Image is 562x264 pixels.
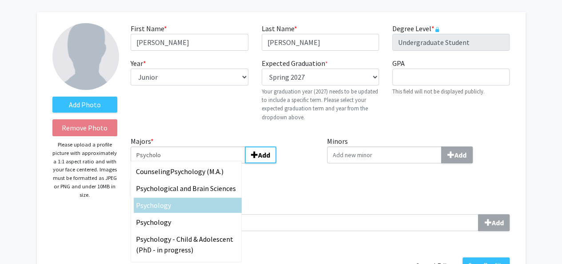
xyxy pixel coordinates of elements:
button: Remove Photo [52,119,118,136]
span: Psycholo [136,184,164,193]
span: Psycholo [136,235,164,244]
p: Please upload a profile picture with approximately a 1:1 aspect ratio and with your face centered... [52,141,118,199]
span: gical and Brain Sciences [164,184,236,193]
input: MinorsAdd [327,146,442,163]
span: gy [164,201,171,210]
button: Skills [478,214,510,231]
b: Add [258,150,270,159]
img: Profile Picture [52,23,119,90]
b: Add [454,150,466,159]
button: Minors [441,146,473,163]
label: Minors [327,136,510,163]
svg: This information is provided and automatically updated by Johns Hopkins University and is not edi... [434,27,440,32]
label: Year [131,58,146,69]
span: Psycholo [170,167,198,176]
small: This field will not be displayed publicly. [392,88,485,95]
label: Skills [131,203,510,231]
label: Degree Level [392,23,440,34]
b: Add [491,218,503,227]
span: gy [164,218,171,227]
i: Indicates a required field [131,240,510,248]
label: Last Name [262,23,297,34]
span: Psycholo [136,218,164,227]
input: SkillsAdd [131,214,478,231]
label: First Name [131,23,167,34]
span: gy (M.A.) [198,167,223,176]
label: GPA [392,58,405,69]
p: Your graduation year (2027) needs to be updated to include a specific term. Please select your ex... [262,87,379,122]
button: Majors*CounselingPsychology (M.A.)Psychological and Brain SciencesPsychologyPsychologyPsychology ... [245,146,276,163]
iframe: Chat [7,224,38,257]
span: gy - Child & Adolescent (PhD - in progress) [136,235,233,254]
span: Psycholo [136,201,164,210]
label: Expected Graduation [262,58,328,69]
input: Majors*CounselingPsychology (M.A.)Psychological and Brain SciencesPsychologyPsychologyPsychology ... [131,146,245,163]
label: Majors [131,136,314,163]
span: Counseling [136,167,170,176]
label: AddProfile Picture [52,97,118,113]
